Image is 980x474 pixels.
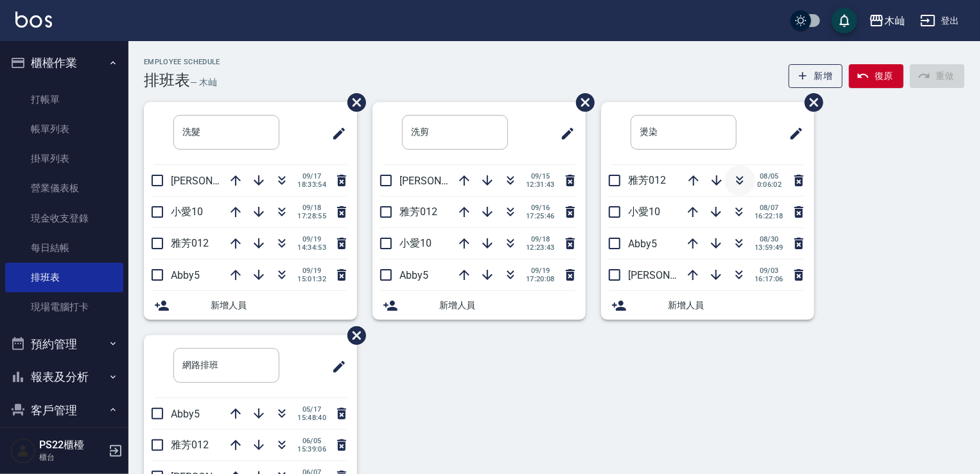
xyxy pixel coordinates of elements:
[297,414,326,422] span: 15:48:40
[566,83,597,121] span: 刪除班表
[144,58,220,66] h2: Employee Schedule
[628,206,660,218] span: 小愛10
[5,46,123,80] button: 櫃檯作業
[324,118,347,149] span: 修改班表的標題
[297,172,326,180] span: 09/17
[171,237,209,249] span: 雅芳012
[849,64,904,88] button: 復原
[526,204,555,212] span: 09/16
[601,291,814,320] div: 新增人員
[372,291,586,320] div: 新增人員
[402,115,508,150] input: 排版標題
[173,348,279,383] input: 排版標題
[399,206,437,218] span: 雅芳012
[439,299,575,312] span: 新增人員
[297,212,326,220] span: 17:28:55
[832,8,857,33] button: save
[144,291,357,320] div: 新增人員
[297,180,326,189] span: 18:33:54
[5,263,123,292] a: 排班表
[15,12,52,28] img: Logo
[526,212,555,220] span: 17:25:46
[755,235,783,243] span: 08/30
[324,351,347,382] span: 修改班表的標題
[755,180,783,189] span: 0:06:02
[526,172,555,180] span: 09/15
[864,8,910,34] button: 木屾
[5,292,123,322] a: 現場電腦打卡
[884,13,905,29] div: 木屾
[171,439,209,451] span: 雅芳012
[5,328,123,361] button: 預約管理
[526,235,555,243] span: 09/18
[297,445,326,453] span: 15:39:06
[297,235,326,243] span: 09/19
[5,204,123,233] a: 現金收支登錄
[755,275,783,283] span: 16:17:06
[39,452,105,463] p: 櫃台
[755,243,783,252] span: 13:59:49
[211,299,347,312] span: 新增人員
[526,243,555,252] span: 12:23:43
[297,405,326,414] span: 05/17
[781,118,804,149] span: 修改班表的標題
[915,9,965,33] button: 登出
[628,174,666,186] span: 雅芳012
[5,114,123,144] a: 帳單列表
[789,64,843,88] button: 新增
[399,269,428,281] span: Abby5
[5,144,123,173] a: 掛單列表
[297,243,326,252] span: 14:34:53
[10,438,36,464] img: Person
[297,275,326,283] span: 15:01:32
[628,269,711,281] span: [PERSON_NAME]7
[628,238,657,250] span: Abby5
[297,437,326,445] span: 06/05
[526,275,555,283] span: 17:20:08
[526,267,555,275] span: 09/19
[338,317,368,355] span: 刪除班表
[338,83,368,121] span: 刪除班表
[144,71,190,89] h3: 排班表
[795,83,825,121] span: 刪除班表
[297,204,326,212] span: 09/18
[171,206,203,218] span: 小愛10
[39,439,105,452] h5: PS22櫃檯
[173,115,279,150] input: 排版標題
[631,115,737,150] input: 排版標題
[171,269,200,281] span: Abby5
[5,173,123,203] a: 營業儀表板
[5,85,123,114] a: 打帳單
[552,118,575,149] span: 修改班表的標題
[190,76,217,89] h6: — 木屾
[755,212,783,220] span: 16:22:18
[171,408,200,420] span: Abby5
[526,180,555,189] span: 12:31:43
[755,267,783,275] span: 09/03
[399,237,432,249] span: 小愛10
[755,204,783,212] span: 08/07
[5,233,123,263] a: 每日結帳
[668,299,804,312] span: 新增人員
[399,175,482,187] span: [PERSON_NAME]7
[297,267,326,275] span: 09/19
[5,394,123,427] button: 客戶管理
[755,172,783,180] span: 08/05
[5,360,123,394] button: 報表及分析
[171,175,254,187] span: [PERSON_NAME]7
